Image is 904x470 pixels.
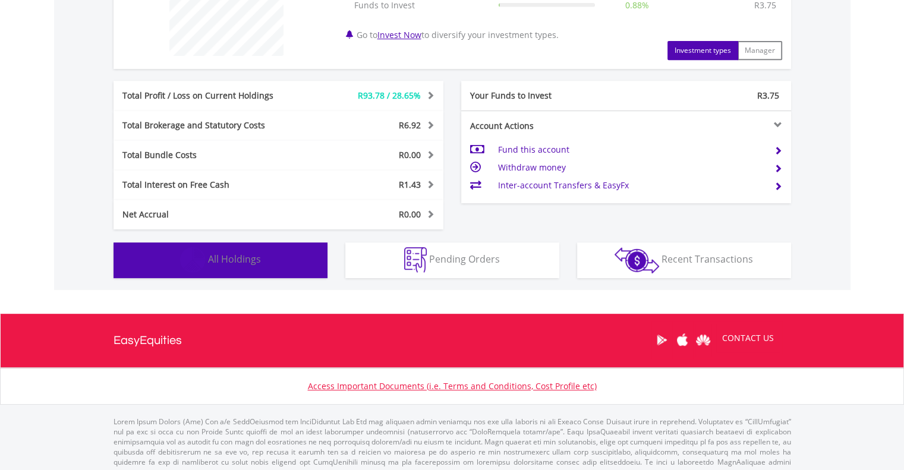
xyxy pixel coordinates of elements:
div: Total Interest on Free Cash [114,179,306,191]
span: R93.78 / 28.65% [358,90,421,101]
a: EasyEquities [114,314,182,367]
td: Fund this account [497,141,764,159]
span: Pending Orders [429,253,500,266]
span: R3.75 [757,90,779,101]
a: CONTACT US [714,321,782,355]
a: Apple [672,321,693,358]
span: R0.00 [399,149,421,160]
img: holdings-wht.png [180,247,206,273]
span: R0.00 [399,209,421,220]
div: Your Funds to Invest [461,90,626,102]
span: R6.92 [399,119,421,131]
div: Total Profit / Loss on Current Holdings [114,90,306,102]
td: Withdraw money [497,159,764,176]
a: Google Play [651,321,672,358]
img: transactions-zar-wht.png [615,247,659,273]
img: pending_instructions-wht.png [404,247,427,273]
span: Recent Transactions [662,253,753,266]
button: Pending Orders [345,242,559,278]
div: Account Actions [461,120,626,132]
td: Inter-account Transfers & EasyFx [497,176,764,194]
div: Total Bundle Costs [114,149,306,161]
span: R1.43 [399,179,421,190]
button: All Holdings [114,242,327,278]
a: Huawei [693,321,714,358]
button: Investment types [667,41,738,60]
span: All Holdings [208,253,261,266]
div: Total Brokerage and Statutory Costs [114,119,306,131]
a: Access Important Documents (i.e. Terms and Conditions, Cost Profile etc) [308,380,597,392]
div: Net Accrual [114,209,306,220]
a: Invest Now [377,29,421,40]
button: Recent Transactions [577,242,791,278]
button: Manager [738,41,782,60]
